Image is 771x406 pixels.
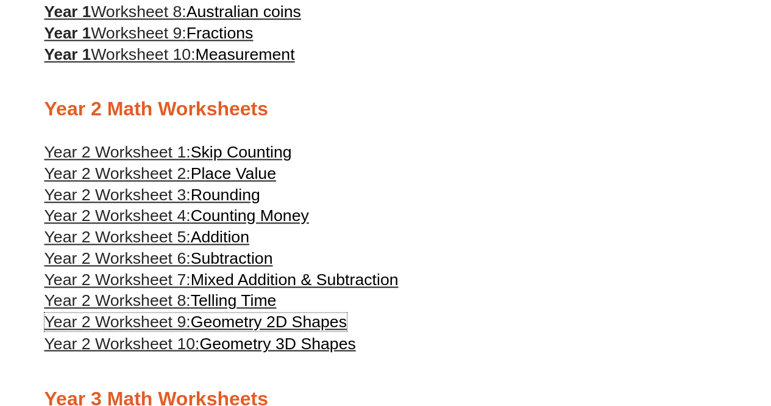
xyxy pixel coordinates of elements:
[44,228,191,246] span: Year 2 Worksheet 5:
[44,313,347,331] a: Year 2 Worksheet 9:Geometry 2D Shapes
[191,143,292,161] span: Skip Counting
[44,291,191,310] span: Year 2 Worksheet 8:
[44,143,292,161] a: Year 2 Worksheet 1:Skip Counting
[191,206,309,225] span: Counting Money
[44,24,254,42] a: Year 1Worksheet 9:Fractions
[568,268,771,406] iframe: Chat Widget
[191,249,273,267] span: Subtraction
[191,164,276,183] span: Place Value
[44,164,276,183] a: Year 2 Worksheet 2:Place Value
[91,2,187,21] span: Worksheet 8:
[44,270,399,289] a: Year 2 Worksheet 7:Mixed Addition & Subtraction
[44,291,277,310] a: Year 2 Worksheet 8:Telling Time
[44,2,301,21] a: Year 1Worksheet 8:Australian coins
[191,186,260,204] span: Rounding
[91,24,187,42] span: Worksheet 9:
[44,334,200,352] span: Year 2 Worksheet 10:
[199,334,355,352] span: Geometry 3D Shapes
[191,313,347,331] span: Geometry 2D Shapes
[44,164,191,183] span: Year 2 Worksheet 2:
[187,2,301,21] span: Australian coins
[191,228,249,246] span: Addition
[44,270,191,289] span: Year 2 Worksheet 7:
[91,45,195,63] span: Worksheet 10:
[44,313,191,331] span: Year 2 Worksheet 9:
[44,96,727,122] h2: Year 2 Math Worksheets
[44,45,295,63] a: Year 1Worksheet 10:Measurement
[44,228,249,246] a: Year 2 Worksheet 5:Addition
[44,334,356,352] a: Year 2 Worksheet 10:Geometry 3D Shapes
[44,186,191,204] span: Year 2 Worksheet 3:
[187,24,254,42] span: Fractions
[44,143,191,161] span: Year 2 Worksheet 1:
[44,206,309,225] a: Year 2 Worksheet 4:Counting Money
[44,249,273,267] a: Year 2 Worksheet 6:Subtraction
[191,270,399,289] span: Mixed Addition & Subtraction
[44,186,260,204] a: Year 2 Worksheet 3:Rounding
[195,45,294,63] span: Measurement
[191,291,277,310] span: Telling Time
[44,206,191,225] span: Year 2 Worksheet 4:
[44,249,191,267] span: Year 2 Worksheet 6:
